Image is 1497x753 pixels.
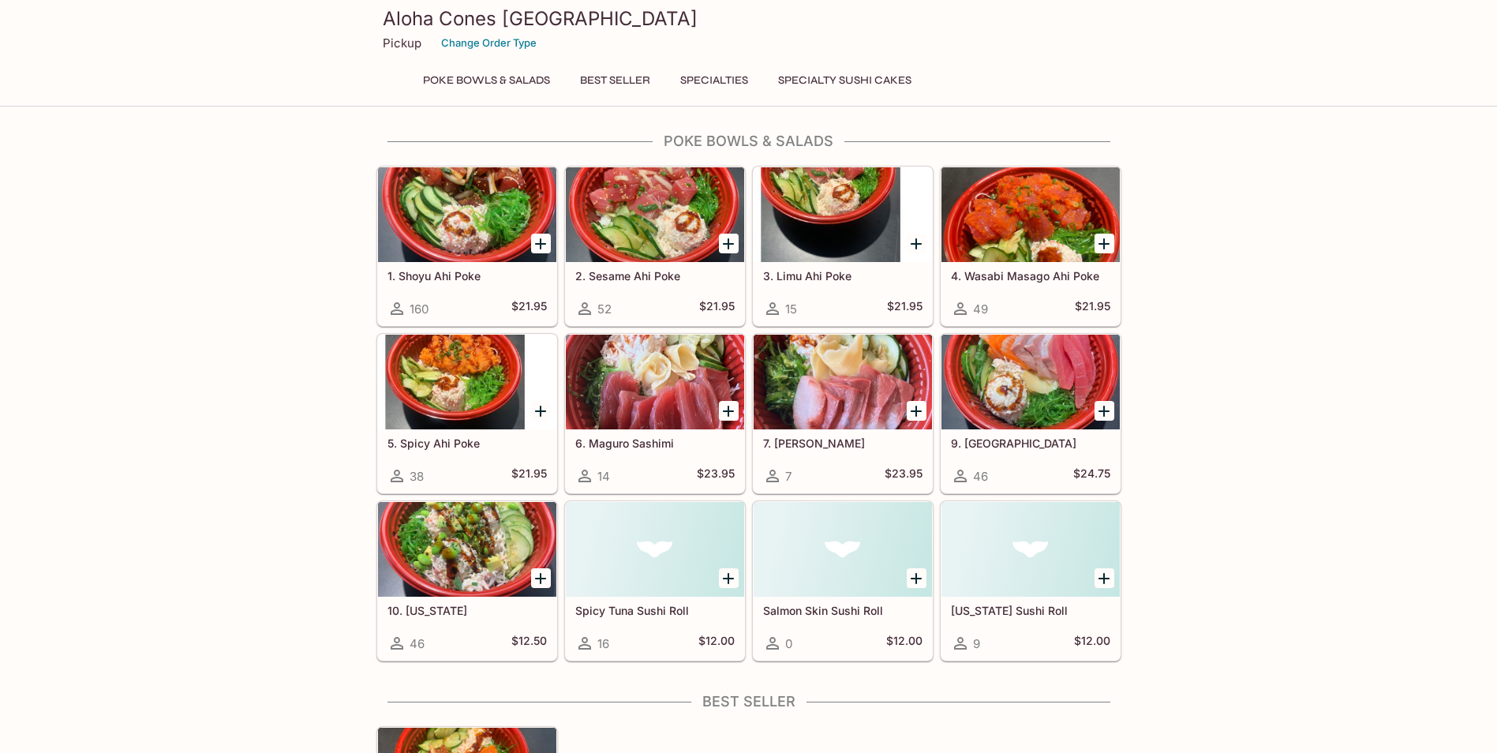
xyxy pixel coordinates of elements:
button: Add 6. Maguro Sashimi [719,401,739,421]
a: 1. Shoyu Ahi Poke160$21.95 [377,167,557,326]
a: [US_STATE] Sushi Roll9$12.00 [941,501,1121,661]
a: 3. Limu Ahi Poke15$21.95 [753,167,933,326]
h5: [US_STATE] Sushi Roll [951,604,1110,617]
h5: $21.95 [511,466,547,485]
div: 7. Hamachi Sashimi [754,335,932,429]
h5: 2. Sesame Ahi Poke [575,269,735,283]
span: 46 [410,636,425,651]
button: Add California Sushi Roll [1095,568,1114,588]
h5: 4. Wasabi Masago Ahi Poke [951,269,1110,283]
button: Change Order Type [434,31,544,55]
h5: $12.00 [886,634,923,653]
a: 2. Sesame Ahi Poke52$21.95 [565,167,745,326]
a: 5. Spicy Ahi Poke38$21.95 [377,334,557,493]
h5: Spicy Tuna Sushi Roll [575,604,735,617]
a: 7. [PERSON_NAME]7$23.95 [753,334,933,493]
button: Add Spicy Tuna Sushi Roll [719,568,739,588]
a: 10. [US_STATE]46$12.50 [377,501,557,661]
a: 9. [GEOGRAPHIC_DATA]46$24.75 [941,334,1121,493]
span: 49 [973,302,988,317]
h5: 9. [GEOGRAPHIC_DATA] [951,436,1110,450]
h5: 5. Spicy Ahi Poke [387,436,547,450]
h5: 1. Shoyu Ahi Poke [387,269,547,283]
button: Add Salmon Skin Sushi Roll [907,568,926,588]
h5: 10. [US_STATE] [387,604,547,617]
h5: $21.95 [887,299,923,318]
span: 14 [597,469,610,484]
button: Best Seller [571,69,659,92]
h5: 6. Maguro Sashimi [575,436,735,450]
h5: $12.00 [1074,634,1110,653]
button: Add 1. Shoyu Ahi Poke [531,234,551,253]
h5: $21.95 [699,299,735,318]
a: 4. Wasabi Masago Ahi Poke49$21.95 [941,167,1121,326]
div: 2. Sesame Ahi Poke [566,167,744,262]
button: Specialty Sushi Cakes [769,69,920,92]
span: 9 [973,636,980,651]
p: Pickup [383,36,421,51]
h5: 3. Limu Ahi Poke [763,269,923,283]
a: Spicy Tuna Sushi Roll16$12.00 [565,501,745,661]
span: 16 [597,636,609,651]
h5: $21.95 [1075,299,1110,318]
h4: Poke Bowls & Salads [376,133,1121,150]
button: Add 5. Spicy Ahi Poke [531,401,551,421]
span: 52 [597,302,612,317]
button: Add 7. Hamachi Sashimi [907,401,926,421]
div: Spicy Tuna Sushi Roll [566,502,744,597]
div: 10. California [378,502,556,597]
div: 9. Charashi [941,335,1120,429]
div: 4. Wasabi Masago Ahi Poke [941,167,1120,262]
span: 0 [785,636,792,651]
span: 7 [785,469,792,484]
button: Add 3. Limu Ahi Poke [907,234,926,253]
span: 160 [410,302,429,317]
h4: Best Seller [376,693,1121,710]
div: 1. Shoyu Ahi Poke [378,167,556,262]
h5: $24.75 [1073,466,1110,485]
button: Add 4. Wasabi Masago Ahi Poke [1095,234,1114,253]
button: Add 10. California [531,568,551,588]
a: 6. Maguro Sashimi14$23.95 [565,334,745,493]
button: Poke Bowls & Salads [414,69,559,92]
h5: $23.95 [885,466,923,485]
div: Salmon Skin Sushi Roll [754,502,932,597]
h5: $12.50 [511,634,547,653]
div: 5. Spicy Ahi Poke [378,335,556,429]
button: Specialties [672,69,757,92]
h5: $23.95 [697,466,735,485]
span: 46 [973,469,988,484]
button: Add 2. Sesame Ahi Poke [719,234,739,253]
h5: $12.00 [698,634,735,653]
h5: 7. [PERSON_NAME] [763,436,923,450]
a: Salmon Skin Sushi Roll0$12.00 [753,501,933,661]
h5: Salmon Skin Sushi Roll [763,604,923,617]
span: 15 [785,302,797,317]
div: California Sushi Roll [941,502,1120,597]
span: 38 [410,469,424,484]
h5: $21.95 [511,299,547,318]
button: Add 9. Charashi [1095,401,1114,421]
div: 6. Maguro Sashimi [566,335,744,429]
div: 3. Limu Ahi Poke [754,167,932,262]
h3: Aloha Cones [GEOGRAPHIC_DATA] [383,6,1115,31]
